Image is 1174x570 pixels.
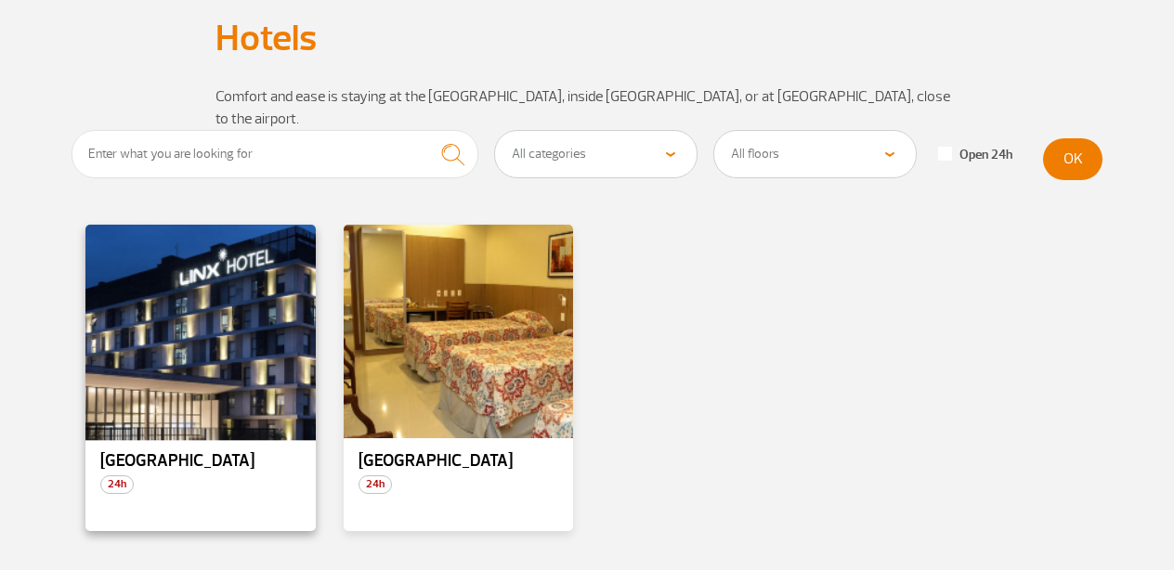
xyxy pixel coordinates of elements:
[938,147,1012,163] label: Open 24h
[100,452,301,471] p: [GEOGRAPHIC_DATA]
[1043,138,1102,180] button: OK
[215,85,959,130] p: Comfort and ease is staying at the [GEOGRAPHIC_DATA], inside [GEOGRAPHIC_DATA], or at [GEOGRAPHIC...
[100,475,134,494] span: 24h
[359,475,392,494] span: 24h
[359,452,559,471] p: [GEOGRAPHIC_DATA]
[215,22,959,54] h1: Hotels
[72,130,478,178] input: Enter what you are looking for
